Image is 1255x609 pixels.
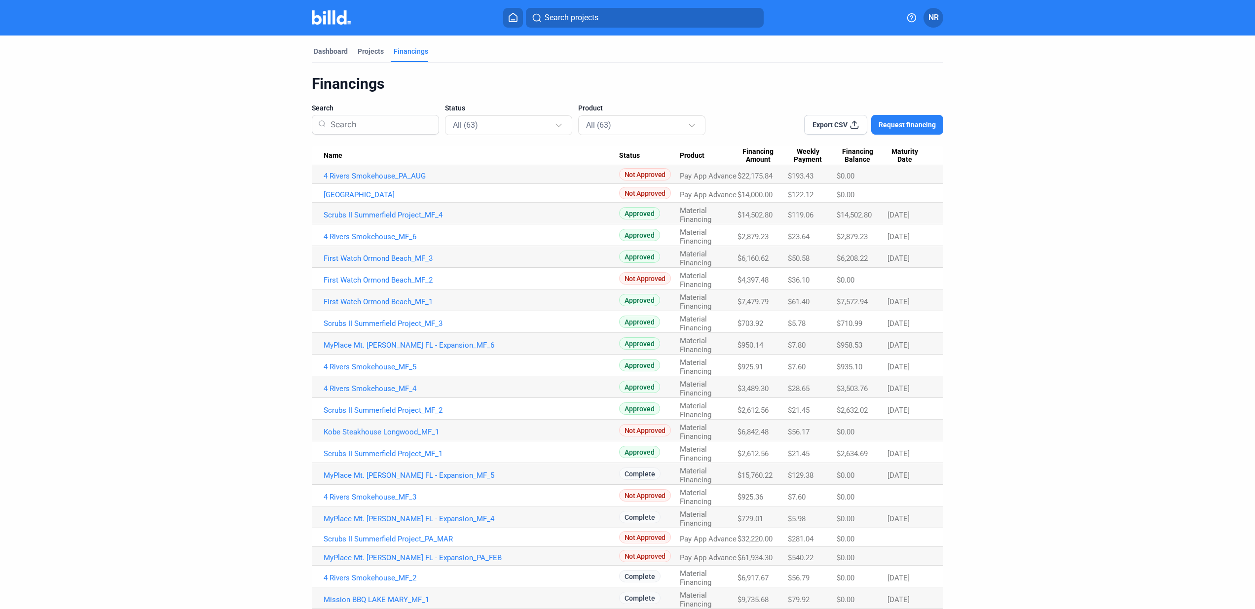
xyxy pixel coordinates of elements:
span: $7,572.94 [837,297,868,306]
span: Request financing [879,120,936,130]
span: $36.10 [788,276,810,285]
span: $21.45 [788,449,810,458]
a: Scrubs II Summerfield Project_MF_1 [324,449,619,458]
a: Mission BBQ LAKE MARY_MF_1 [324,595,619,604]
span: Material Financing [680,336,711,354]
span: $2,879.23 [738,232,769,241]
div: Financing Amount [738,147,788,164]
a: Scrubs II Summerfield Project_MF_4 [324,211,619,219]
span: $0.00 [837,553,854,562]
span: Material Financing [680,271,711,289]
a: 4 Rivers Smokehouse_MF_4 [324,384,619,393]
span: $710.99 [837,319,862,328]
span: $193.43 [788,172,813,180]
a: 4 Rivers Smokehouse_MF_6 [324,232,619,241]
span: Approved [619,381,660,393]
span: $119.06 [788,211,813,219]
span: [DATE] [887,297,910,306]
a: First Watch Ormond Beach_MF_2 [324,276,619,285]
span: Complete [619,511,661,523]
span: Material Financing [680,445,711,463]
span: Material Financing [680,423,711,441]
span: [DATE] [887,514,910,523]
span: $5.98 [788,514,806,523]
span: $7.80 [788,341,806,350]
a: First Watch Ormond Beach_MF_3 [324,254,619,263]
span: $0.00 [837,190,854,199]
span: $122.12 [788,190,813,199]
span: Not Approved [619,424,671,436]
span: Material Financing [680,569,711,587]
span: $23.64 [788,232,810,241]
span: Material Financing [680,591,711,609]
span: Approved [619,229,660,241]
span: Approved [619,359,660,371]
span: $22,175.84 [738,172,773,180]
div: Financings [312,74,943,93]
a: Kobe Steakhouse Longwood_MF_1 [324,428,619,436]
span: [DATE] [887,573,910,582]
span: $3,503.76 [837,384,868,393]
span: Financing Balance [837,147,879,164]
div: Product [680,151,738,160]
span: Name [324,151,342,160]
span: Complete [619,592,661,604]
span: [DATE] [887,319,910,328]
a: MyPlace Mt. [PERSON_NAME] FL - Expansion_MF_4 [324,514,619,523]
span: Complete [619,570,661,582]
span: Not Approved [619,168,671,180]
span: Approved [619,294,660,306]
span: Material Financing [680,358,711,376]
a: MyPlace Mt. [PERSON_NAME] FL - Expansion_MF_5 [324,471,619,480]
span: Approved [619,316,660,328]
span: $3,489.30 [738,384,769,393]
span: $935.10 [837,362,862,371]
div: Dashboard [314,46,348,56]
div: Financings [394,46,428,56]
span: Material Financing [680,228,711,246]
div: Name [324,151,619,160]
span: $958.53 [837,341,862,350]
span: [DATE] [887,471,910,480]
span: Approved [619,402,660,415]
span: Not Approved [619,489,671,502]
div: Projects [358,46,384,56]
span: $6,917.67 [738,573,769,582]
span: Material Financing [680,466,711,484]
span: NR [928,12,939,24]
a: MyPlace Mt. [PERSON_NAME] FL - Expansion_PA_FEB [324,553,619,562]
span: Material Financing [680,488,711,506]
span: $50.58 [788,254,810,263]
span: $925.91 [738,362,763,371]
span: $0.00 [837,428,854,436]
span: Not Approved [619,272,671,285]
span: Not Approved [619,187,671,199]
span: $729.01 [738,514,763,523]
span: Financing Amount [738,147,779,164]
div: Maturity Date [887,147,931,164]
div: Status [619,151,680,160]
a: First Watch Ormond Beach_MF_1 [324,297,619,306]
span: $925.36 [738,493,763,502]
span: $7.60 [788,493,806,502]
span: Search projects [545,12,598,24]
span: $56.79 [788,573,810,582]
span: $6,842.48 [738,428,769,436]
span: $950.14 [738,341,763,350]
span: Material Financing [680,510,711,528]
span: Approved [619,446,660,458]
a: Scrubs II Summerfield Project_PA_MAR [324,535,619,543]
span: $540.22 [788,553,813,562]
span: $2,632.02 [837,406,868,415]
span: $703.92 [738,319,763,328]
span: $15,760.22 [738,471,773,480]
span: [DATE] [887,362,910,371]
span: $2,612.56 [738,406,769,415]
span: Not Approved [619,531,671,543]
span: $21.45 [788,406,810,415]
button: Request financing [871,115,943,135]
span: $129.38 [788,471,813,480]
div: Weekly Payment [788,147,837,164]
a: Scrubs II Summerfield Project_MF_3 [324,319,619,328]
span: Weekly Payment [788,147,828,164]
